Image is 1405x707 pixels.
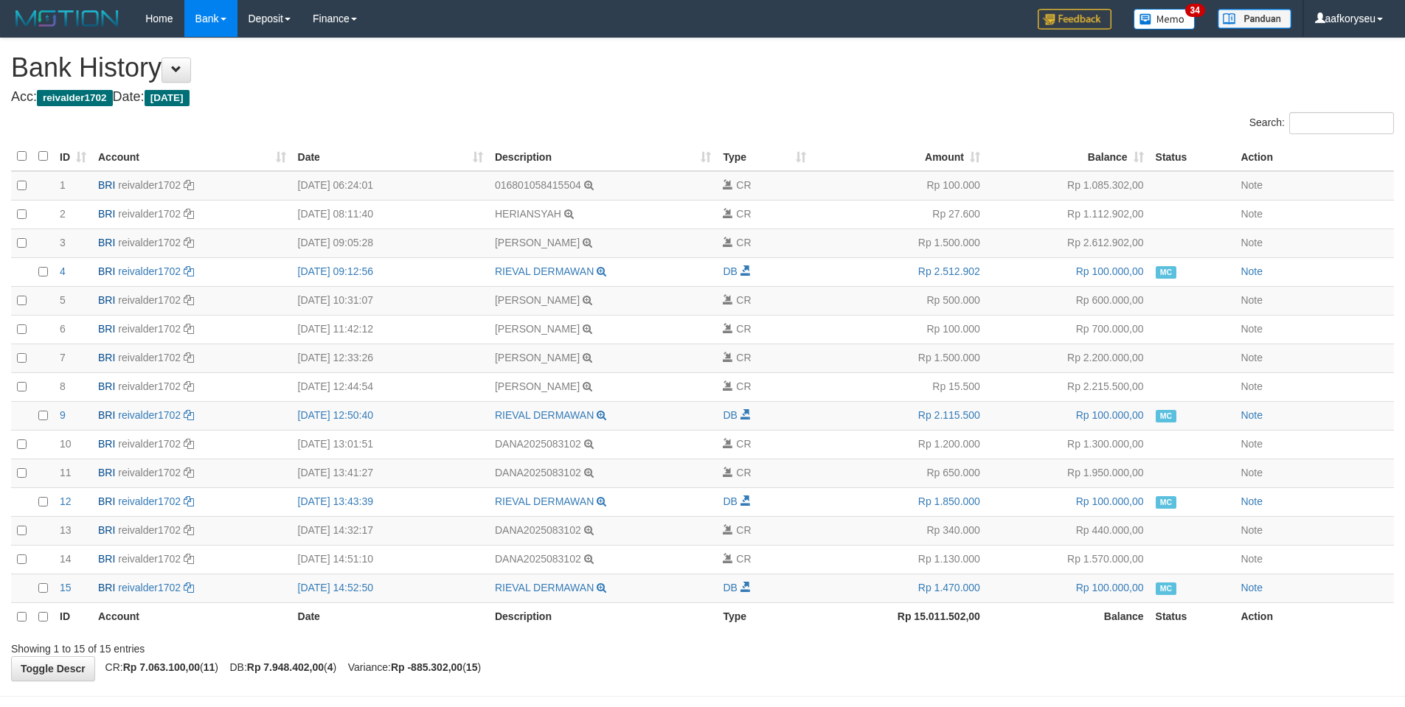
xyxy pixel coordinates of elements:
[812,171,986,201] td: Rp 100.000
[98,237,115,248] span: BRI
[986,372,1150,401] td: Rp 2.215.500,00
[118,294,181,306] a: reivalder1702
[812,344,986,372] td: Rp 1.500.000
[986,487,1150,516] td: Rp 100.000,00
[736,380,751,392] span: CR
[145,90,190,106] span: [DATE]
[495,352,580,363] a: [PERSON_NAME]
[812,142,986,171] th: Amount: activate to sort column ascending
[292,459,489,487] td: [DATE] 13:41:27
[1241,438,1263,450] a: Note
[812,257,986,286] td: Rp 2.512.902
[118,323,181,335] a: reivalder1702
[11,7,123,29] img: MOTION_logo.png
[1241,524,1263,536] a: Note
[495,438,581,450] a: DANA2025083102
[1185,4,1205,17] span: 34
[1156,410,1177,422] span: Manually Checked by: aafzefaya
[1241,237,1263,248] a: Note
[1241,380,1263,392] a: Note
[292,315,489,344] td: [DATE] 11:42:12
[986,200,1150,229] td: Rp 1.112.902,00
[54,142,92,171] th: ID: activate to sort column ascending
[986,315,1150,344] td: Rp 700.000,00
[184,179,194,191] a: Copy reivalder1702 to clipboard
[98,323,115,335] span: BRI
[60,237,66,248] span: 3
[118,380,181,392] a: reivalder1702
[60,438,72,450] span: 10
[292,200,489,229] td: [DATE] 08:11:40
[123,661,200,673] strong: Rp 7.063.100,00
[986,545,1150,574] td: Rp 1.570.000,00
[98,294,115,306] span: BRI
[812,401,986,430] td: Rp 2.115.500
[98,467,115,478] span: BRI
[986,516,1150,545] td: Rp 440.000,00
[60,179,66,191] span: 1
[118,179,181,191] a: reivalder1702
[812,200,986,229] td: Rp 27.600
[986,574,1150,602] td: Rp 100.000,00
[495,409,594,421] a: RIEVAL DERMAWAN
[489,142,718,171] th: Description: activate to sort column ascending
[60,495,72,507] span: 12
[60,352,66,363] span: 7
[98,265,115,277] span: BRI
[204,661,215,673] strong: 11
[495,553,581,565] a: DANA2025083102
[495,208,561,220] a: HERIANSYAH
[1150,602,1235,631] th: Status
[292,574,489,602] td: [DATE] 14:52:50
[184,524,194,536] a: Copy reivalder1702 to clipboard
[184,323,194,335] a: Copy reivalder1702 to clipboard
[292,487,489,516] td: [DATE] 13:43:39
[118,524,181,536] a: reivalder1702
[986,286,1150,315] td: Rp 600.000,00
[247,661,324,673] strong: Rp 7.948.402,00
[184,380,194,392] a: Copy reivalder1702 to clipboard
[1241,409,1263,421] a: Note
[292,229,489,257] td: [DATE] 09:05:28
[1241,323,1263,335] a: Note
[495,179,581,191] a: 016801058415504
[118,495,181,507] a: reivalder1702
[723,265,737,277] span: DB
[736,467,751,478] span: CR
[736,208,751,220] span: CR
[986,430,1150,459] td: Rp 1.300.000,00
[60,467,72,478] span: 11
[60,323,66,335] span: 6
[723,582,737,593] span: DB
[11,90,1394,105] h4: Acc: Date:
[118,208,181,220] a: reivalder1702
[98,582,115,593] span: BRI
[495,265,594,277] a: RIEVAL DERMAWAN
[60,380,66,392] span: 8
[812,516,986,545] td: Rp 340.000
[1289,112,1394,134] input: Search:
[723,409,737,421] span: DB
[1218,9,1291,29] img: panduan.png
[118,438,181,450] a: reivalder1702
[184,553,194,565] a: Copy reivalder1702 to clipboard
[1241,179,1263,191] a: Note
[11,53,1394,83] h1: Bank History
[184,409,194,421] a: Copy reivalder1702 to clipboard
[37,90,113,106] span: reivalder1702
[495,467,581,478] a: DANA2025083102
[327,661,333,673] strong: 4
[60,294,66,306] span: 5
[60,524,72,536] span: 13
[812,286,986,315] td: Rp 500.000
[1241,294,1263,306] a: Note
[495,582,594,593] a: RIEVAL DERMAWAN
[292,545,489,574] td: [DATE] 14:51:10
[736,179,751,191] span: CR
[1038,9,1111,29] img: Feedback.jpg
[292,257,489,286] td: [DATE] 09:12:56
[1241,467,1263,478] a: Note
[1150,142,1235,171] th: Status
[292,516,489,545] td: [DATE] 14:32:17
[184,582,194,593] a: Copy reivalder1702 to clipboard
